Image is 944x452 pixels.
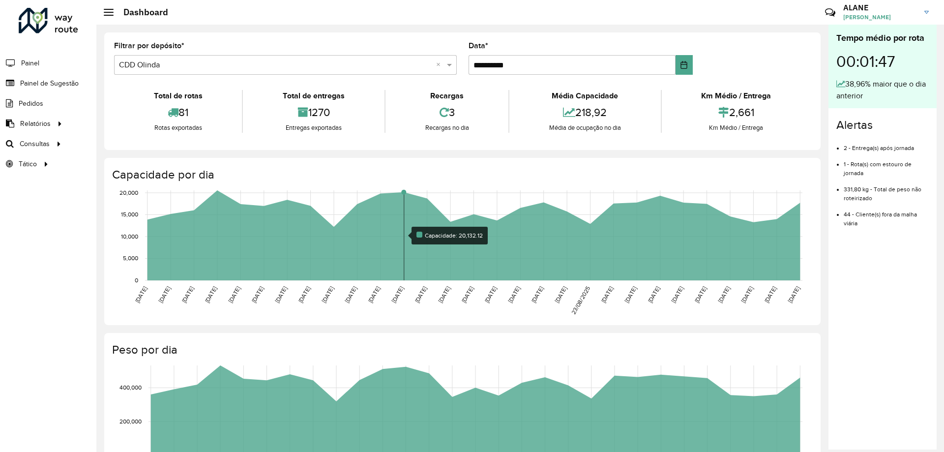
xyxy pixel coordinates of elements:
[836,31,929,45] div: Tempo médio por rota
[483,285,498,304] text: [DATE]
[245,102,382,123] div: 1270
[507,285,521,304] text: [DATE]
[121,211,138,218] text: 15,000
[469,40,488,52] label: Data
[20,119,51,129] span: Relatórios
[112,343,811,357] h4: Peso por dia
[19,159,37,169] span: Tático
[647,285,661,304] text: [DATE]
[19,98,43,109] span: Pedidos
[119,189,138,196] text: 20,000
[204,285,218,304] text: [DATE]
[836,118,929,132] h4: Alertas
[664,90,808,102] div: Km Médio / Entrega
[112,168,811,182] h4: Capacidade por dia
[367,285,381,304] text: [DATE]
[740,285,754,304] text: [DATE]
[245,123,382,133] div: Entregas exportadas
[119,418,142,424] text: 200,000
[787,285,801,304] text: [DATE]
[600,285,614,304] text: [DATE]
[844,203,929,228] li: 44 - Cliente(s) fora da malha viária
[820,2,841,23] a: Contato Rápido
[460,285,474,304] text: [DATE]
[388,102,506,123] div: 3
[554,285,568,304] text: [DATE]
[844,152,929,178] li: 1 - Rota(s) com estouro de jornada
[763,285,777,304] text: [DATE]
[844,136,929,152] li: 2 - Entrega(s) após jornada
[437,285,451,304] text: [DATE]
[436,59,444,71] span: Clear all
[20,78,79,89] span: Painel de Sugestão
[693,285,708,304] text: [DATE]
[676,55,693,75] button: Choose Date
[836,78,929,102] div: 38,96% maior que o dia anterior
[274,285,288,304] text: [DATE]
[512,102,658,123] div: 218,92
[114,40,184,52] label: Filtrar por depósito
[297,285,311,304] text: [DATE]
[21,58,39,68] span: Painel
[670,285,684,304] text: [DATE]
[157,285,172,304] text: [DATE]
[512,123,658,133] div: Média de ocupação no dia
[180,285,195,304] text: [DATE]
[227,285,241,304] text: [DATE]
[123,255,138,262] text: 5,000
[245,90,382,102] div: Total de entregas
[664,123,808,133] div: Km Médio / Entrega
[388,123,506,133] div: Recargas no dia
[321,285,335,304] text: [DATE]
[843,3,917,12] h3: ALANE
[843,13,917,22] span: [PERSON_NAME]
[388,90,506,102] div: Recargas
[114,7,168,18] h2: Dashboard
[117,102,239,123] div: 81
[135,277,138,283] text: 0
[117,90,239,102] div: Total de rotas
[664,102,808,123] div: 2,661
[134,285,148,304] text: [DATE]
[119,385,142,391] text: 400,000
[121,233,138,240] text: 10,000
[413,285,428,304] text: [DATE]
[844,178,929,203] li: 331,80 kg - Total de peso não roteirizado
[390,285,405,304] text: [DATE]
[570,285,591,316] text: 23/08/2025
[512,90,658,102] div: Média Capacidade
[344,285,358,304] text: [DATE]
[250,285,265,304] text: [DATE]
[117,123,239,133] div: Rotas exportadas
[20,139,50,149] span: Consultas
[836,45,929,78] div: 00:01:47
[530,285,544,304] text: [DATE]
[623,285,638,304] text: [DATE]
[716,285,731,304] text: [DATE]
